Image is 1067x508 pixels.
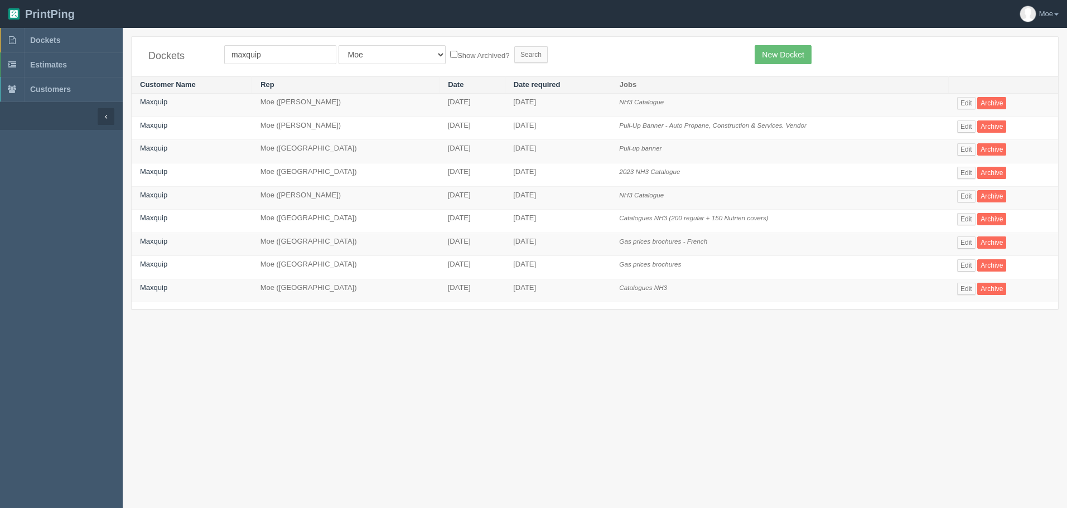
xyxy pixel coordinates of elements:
td: [DATE] [505,210,611,233]
td: [DATE] [440,94,505,117]
i: Pull-up banner [619,144,662,152]
a: Archive [977,97,1006,109]
td: [DATE] [505,163,611,187]
i: Pull-Up Banner - Auto Propane, Construction & Services. Vendor [619,122,807,129]
span: Customers [30,85,71,94]
a: Archive [977,143,1006,156]
td: Moe ([GEOGRAPHIC_DATA]) [252,279,440,302]
a: Maxquip [140,191,167,199]
a: Maxquip [140,144,167,152]
i: Catalogues NH3 (200 regular + 150 Nutrien covers) [619,214,768,221]
a: Archive [977,190,1006,202]
i: 2023 NH3 Catalogue [619,168,680,175]
td: [DATE] [505,140,611,163]
td: [DATE] [440,163,505,187]
a: New Docket [755,45,811,64]
td: [DATE] [505,233,611,256]
a: Edit [957,283,976,295]
a: Edit [957,143,976,156]
a: Edit [957,236,976,249]
td: [DATE] [440,233,505,256]
a: Archive [977,167,1006,179]
a: Maxquip [140,237,167,245]
a: Archive [977,120,1006,133]
td: Moe ([GEOGRAPHIC_DATA]) [252,256,440,279]
th: Jobs [611,76,949,94]
td: [DATE] [505,94,611,117]
i: NH3 Catalogue [619,98,664,105]
a: Edit [957,190,976,202]
a: Edit [957,97,976,109]
a: Date [448,80,464,89]
a: Maxquip [140,121,167,129]
a: Edit [957,213,976,225]
td: [DATE] [440,210,505,233]
td: Moe ([PERSON_NAME]) [252,186,440,210]
td: [DATE] [505,186,611,210]
td: Moe ([GEOGRAPHIC_DATA]) [252,210,440,233]
i: Catalogues NH3 [619,284,667,291]
span: Dockets [30,36,60,45]
i: Gas prices brochures [619,260,681,268]
td: Moe ([GEOGRAPHIC_DATA]) [252,140,440,163]
h4: Dockets [148,51,207,62]
td: [DATE] [505,117,611,140]
td: Moe ([PERSON_NAME]) [252,94,440,117]
label: Show Archived? [450,49,509,61]
span: Estimates [30,60,67,69]
td: [DATE] [505,256,611,279]
input: Search [514,46,548,63]
td: [DATE] [505,279,611,302]
a: Edit [957,167,976,179]
td: [DATE] [440,186,505,210]
td: Moe ([GEOGRAPHIC_DATA]) [252,163,440,187]
input: Show Archived? [450,51,457,58]
a: Archive [977,283,1006,295]
img: avatar_default-7531ab5dedf162e01f1e0bb0964e6a185e93c5c22dfe317fb01d7f8cd2b1632c.jpg [1020,6,1036,22]
img: logo-3e63b451c926e2ac314895c53de4908e5d424f24456219fb08d385ab2e579770.png [8,8,20,20]
td: Moe ([PERSON_NAME]) [252,117,440,140]
a: Maxquip [140,167,167,176]
td: [DATE] [440,117,505,140]
a: Customer Name [140,80,196,89]
a: Archive [977,236,1006,249]
a: Archive [977,259,1006,272]
a: Edit [957,259,976,272]
a: Maxquip [140,283,167,292]
a: Maxquip [140,214,167,222]
td: [DATE] [440,279,505,302]
a: Maxquip [140,98,167,106]
a: Date required [514,80,561,89]
i: NH3 Catalogue [619,191,664,199]
td: [DATE] [440,140,505,163]
i: Gas prices brochures - French [619,238,707,245]
input: Customer Name [224,45,336,64]
a: Maxquip [140,260,167,268]
a: Archive [977,213,1006,225]
a: Edit [957,120,976,133]
a: Rep [260,80,274,89]
td: Moe ([GEOGRAPHIC_DATA]) [252,233,440,256]
td: [DATE] [440,256,505,279]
